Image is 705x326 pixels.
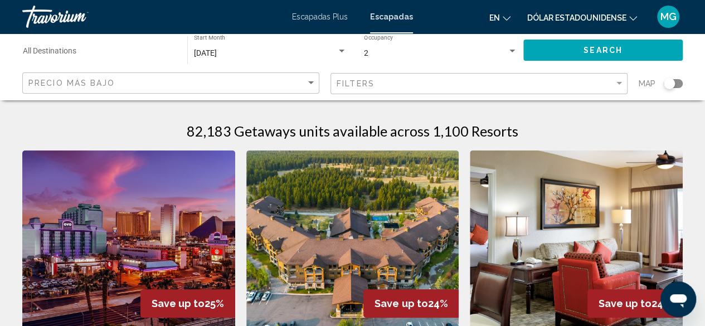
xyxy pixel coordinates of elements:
[363,289,459,318] div: 24%
[375,298,427,309] span: Save up to
[152,298,205,309] span: Save up to
[639,76,655,91] span: Map
[292,12,348,21] a: Escapadas Plus
[654,5,683,28] button: Menú de usuario
[370,12,413,21] a: Escapadas
[523,40,683,60] button: Search
[337,79,375,88] span: Filters
[587,289,683,318] div: 24%
[194,48,217,57] span: [DATE]
[660,281,696,317] iframe: Botón para iniciar la ventana de mensajería
[527,13,626,22] font: Dólar estadounidense
[489,9,510,26] button: Cambiar idioma
[527,9,637,26] button: Cambiar moneda
[660,11,677,22] font: MG
[364,48,368,57] span: 2
[28,79,316,88] mat-select: Sort by
[187,123,518,139] h1: 82,183 Getaways units available across 1,100 Resorts
[22,6,281,28] a: Travorium
[140,289,235,318] div: 25%
[584,46,623,55] span: Search
[28,79,115,87] span: Precio más bajo
[489,13,500,22] font: en
[599,298,651,309] span: Save up to
[330,72,628,95] button: Filter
